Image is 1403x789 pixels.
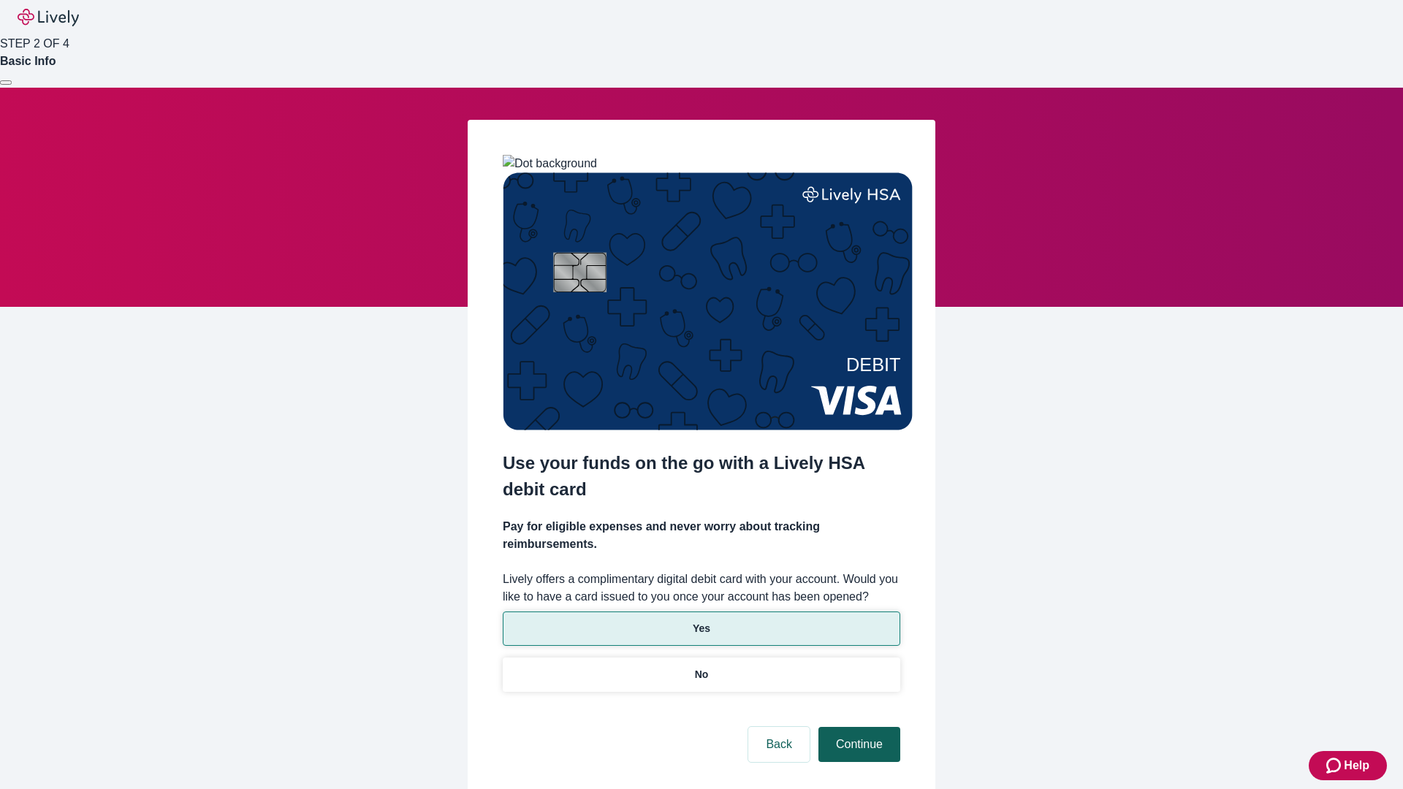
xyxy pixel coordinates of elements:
[503,611,900,646] button: Yes
[1326,757,1344,774] svg: Zendesk support icon
[1309,751,1387,780] button: Zendesk support iconHelp
[695,667,709,682] p: No
[818,727,900,762] button: Continue
[503,657,900,692] button: No
[503,172,913,430] img: Debit card
[503,155,597,172] img: Dot background
[18,9,79,26] img: Lively
[693,621,710,636] p: Yes
[748,727,810,762] button: Back
[1344,757,1369,774] span: Help
[503,571,900,606] label: Lively offers a complimentary digital debit card with your account. Would you like to have a card...
[503,450,900,503] h2: Use your funds on the go with a Lively HSA debit card
[503,518,900,553] h4: Pay for eligible expenses and never worry about tracking reimbursements.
